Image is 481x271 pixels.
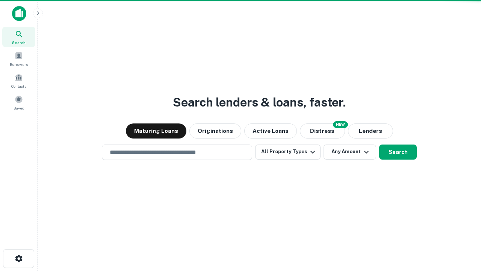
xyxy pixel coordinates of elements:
[189,123,241,139] button: Originations
[12,40,26,46] span: Search
[443,211,481,247] iframe: Chat Widget
[324,145,376,160] button: Any Amount
[348,123,393,139] button: Lenders
[2,27,35,47] a: Search
[12,6,26,21] img: capitalize-icon.png
[255,145,321,160] button: All Property Types
[2,49,35,69] a: Borrowers
[300,123,345,139] button: Search distressed loans with lien and other non-mortgage details.
[126,123,186,139] button: Maturing Loans
[2,70,35,91] a: Contacts
[173,93,346,111] h3: Search lenders & loans, faster.
[333,121,348,128] div: NEW
[14,105,24,111] span: Saved
[10,61,28,67] span: Borrowers
[11,83,26,89] span: Contacts
[379,145,417,160] button: Search
[244,123,297,139] button: Active Loans
[2,92,35,113] a: Saved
